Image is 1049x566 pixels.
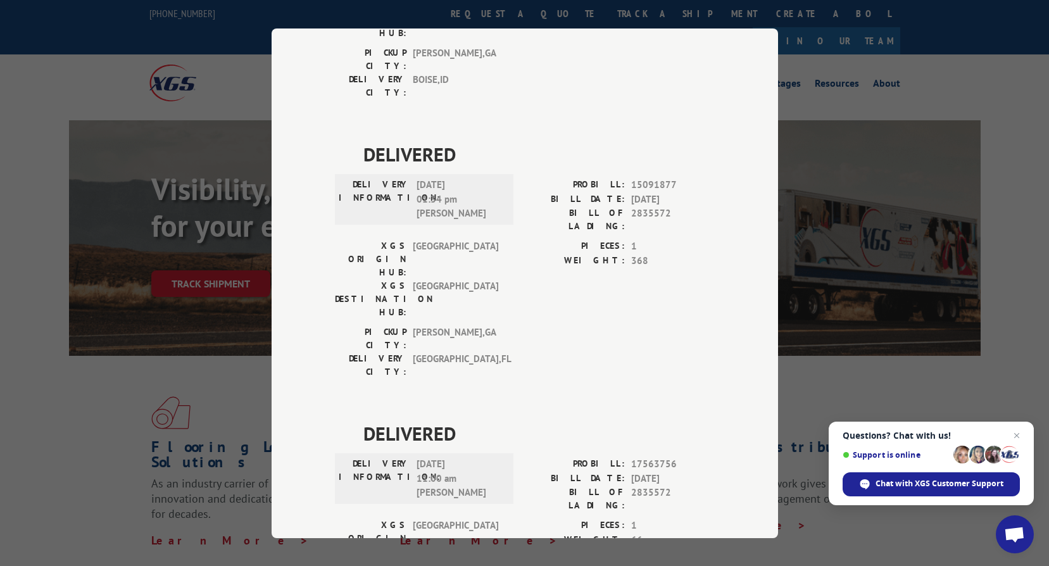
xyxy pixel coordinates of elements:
[413,325,498,352] span: [PERSON_NAME] , GA
[876,478,1003,489] span: Chat with XGS Customer Support
[335,352,406,379] label: DELIVERY CITY:
[843,450,949,460] span: Support is online
[631,471,715,486] span: [DATE]
[413,279,498,319] span: [GEOGRAPHIC_DATA]
[631,253,715,268] span: 368
[525,178,625,192] label: PROBILL:
[996,515,1034,553] a: Open chat
[525,519,625,533] label: PIECES:
[417,178,502,221] span: [DATE] 01:34 pm [PERSON_NAME]
[631,486,715,512] span: 2835572
[413,46,498,73] span: [PERSON_NAME] , GA
[335,279,406,319] label: XGS DESTINATION HUB:
[525,457,625,472] label: PROBILL:
[843,472,1020,496] span: Chat with XGS Customer Support
[413,519,498,558] span: [GEOGRAPHIC_DATA]
[631,178,715,192] span: 15091877
[363,419,715,448] span: DELIVERED
[417,457,502,500] span: [DATE] 11:00 am [PERSON_NAME]
[335,325,406,352] label: PICKUP CITY:
[631,192,715,206] span: [DATE]
[413,73,498,99] span: BOISE , ID
[525,206,625,233] label: BILL OF LADING:
[525,532,625,547] label: WEIGHT:
[363,140,715,168] span: DELIVERED
[525,486,625,512] label: BILL OF LADING:
[413,239,498,279] span: [GEOGRAPHIC_DATA]
[525,471,625,486] label: BILL DATE:
[631,457,715,472] span: 17563756
[631,519,715,533] span: 1
[631,239,715,254] span: 1
[339,457,410,500] label: DELIVERY INFORMATION:
[335,239,406,279] label: XGS ORIGIN HUB:
[525,253,625,268] label: WEIGHT:
[335,519,406,558] label: XGS ORIGIN HUB:
[339,178,410,221] label: DELIVERY INFORMATION:
[525,192,625,206] label: BILL DATE:
[335,46,406,73] label: PICKUP CITY:
[525,239,625,254] label: PIECES:
[843,431,1020,441] span: Questions? Chat with us!
[631,206,715,233] span: 2835572
[335,73,406,99] label: DELIVERY CITY:
[413,352,498,379] span: [GEOGRAPHIC_DATA] , FL
[631,532,715,547] span: 66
